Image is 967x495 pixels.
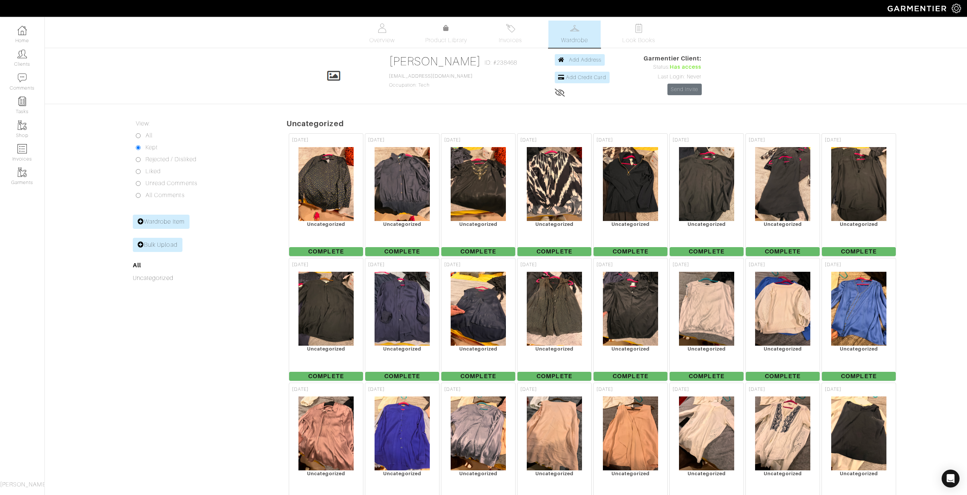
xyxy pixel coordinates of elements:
a: [DATE] Uncategorized Complete [440,257,516,382]
a: [DATE] Uncategorized Complete [592,133,669,257]
span: [DATE] [292,386,309,393]
span: Has access [670,63,702,71]
img: dashboard-icon-dbcd8f5a0b271acd01030246c82b418ddd0df26cd7fceb0bd07c9910d44c42f6.png [18,26,27,35]
img: 9A11a7shyaiPMtcVFiVAvPuv [450,147,507,221]
label: View: [136,119,150,128]
a: Uncategorized [133,275,173,281]
div: Uncategorized [822,221,896,227]
label: All [145,131,153,140]
img: HPRMt35xAnGQiW1nwZp3pUuM [526,271,583,346]
img: ttimPUi92EWi5D85eNf4D2k2 [526,147,583,221]
a: Overview [356,21,408,48]
span: [DATE] [749,261,765,268]
a: Send Invite [667,84,702,95]
span: [DATE] [825,137,841,144]
img: orders-icon-0abe47150d42831381b5fb84f609e132dff9fe21cb692f30cb5eec754e2cba89.png [18,144,27,153]
span: [DATE] [292,261,309,268]
span: [DATE] [368,261,385,268]
div: Uncategorized [289,471,363,476]
div: Uncategorized [441,471,515,476]
a: [DATE] Uncategorized Complete [745,257,821,382]
span: Complete [441,247,515,256]
div: Uncategorized [746,346,820,352]
a: [DATE] Uncategorized Complete [592,257,669,382]
a: Look Books [613,21,665,48]
div: Uncategorized [289,221,363,227]
span: [DATE] [825,261,841,268]
span: Wardrobe [561,36,588,45]
label: Rejected / Disliked [145,155,197,164]
span: Complete [517,372,591,381]
span: Overview [369,36,394,45]
span: Product Library [425,36,467,45]
span: [DATE] [597,386,613,393]
img: gear-icon-white-bd11855cb880d31180b6d7d6211b90ccbf57a29d726f0c71d8c61bd08dd39cc2.png [952,4,961,13]
span: [DATE] [444,137,461,144]
a: [DATE] Uncategorized Complete [288,257,364,382]
span: [DATE] [520,386,537,393]
span: Invoices [499,36,522,45]
a: All [133,262,141,269]
span: Add Credit Card [566,74,606,80]
img: clients-icon-6bae9207a08558b7cb47a8932f037763ab4055f8c8b6bfacd5dc20c3e0201464.png [18,49,27,59]
span: Complete [822,247,896,256]
span: [DATE] [444,386,461,393]
a: [PERSON_NAME] [389,55,481,68]
img: ayYB5YJLBLSH6tryBCJMvjWb [298,396,354,471]
span: Complete [670,247,744,256]
span: [DATE] [673,261,689,268]
img: orders-27d20c2124de7fd6de4e0e44c1d41de31381a507db9b33961299e4e07d508b8c.svg [506,24,515,33]
h5: Uncategorized [287,119,967,128]
span: [DATE] [749,137,765,144]
div: Uncategorized [594,471,667,476]
img: GLXJzwDtZFhvFzsb62Mxmo95 [298,271,354,346]
a: [DATE] Uncategorized Complete [364,257,440,382]
a: [DATE] Uncategorized Complete [669,133,745,257]
div: Uncategorized [517,221,591,227]
div: Uncategorized [746,471,820,476]
span: [DATE] [368,137,385,144]
span: Complete [517,247,591,256]
span: Complete [289,247,363,256]
a: Add Credit Card [555,72,610,83]
a: [DATE] Uncategorized Complete [440,133,516,257]
div: Uncategorized [365,471,439,476]
img: HNznXKCTLCr7GPTiSAxy8e1f [679,147,735,221]
div: Uncategorized [670,221,744,227]
a: Invoices [484,21,536,48]
img: Lz85qa9EbeWAkwXdJFQJ6S84 [374,271,431,346]
img: g5Wv7eJEDWKaZFnUVPaZj2i4 [679,396,735,471]
span: Look Books [622,36,655,45]
span: [DATE] [368,386,385,393]
img: UyRGhruMrRa2Kwvuek9gp3vL [450,271,507,346]
div: Uncategorized [822,471,896,476]
div: Uncategorized [594,221,667,227]
img: Gxd5heYMVfm1rJncTHhfpqfK [603,396,659,471]
span: Complete [365,372,439,381]
span: Complete [822,372,896,381]
span: Complete [746,372,820,381]
img: c7JGfZrM8NdRmUSiMSh64xH7 [526,396,583,471]
div: Status: [644,63,702,71]
a: [EMAIL_ADDRESS][DOMAIN_NAME] [389,74,473,79]
a: Add Address [555,54,605,66]
span: Occupation: Tech [389,74,473,88]
div: Uncategorized [441,221,515,227]
span: Complete [670,372,744,381]
label: All Comments [145,191,185,200]
label: Liked [145,167,161,176]
span: [DATE] [673,137,689,144]
a: [DATE] Uncategorized Complete [669,257,745,382]
img: 92S77vfpBMyhZ4FhPM1tZ7HM [679,271,735,346]
a: Wardrobe [548,21,601,48]
a: [DATE] Uncategorized Complete [516,133,592,257]
a: [DATE] Uncategorized Complete [364,133,440,257]
a: Bulk Upload [133,238,182,252]
a: Product Library [420,24,472,45]
span: Complete [289,372,363,381]
div: Open Intercom Messenger [942,470,960,488]
div: Uncategorized [746,221,820,227]
img: wardrobe-487a4870c1b7c33e795ec22d11cfc2ed9d08956e64fb3008fe2437562e282088.svg [570,24,579,33]
img: LJpF6ajLXrkJj85eQxZgfoMn [755,396,811,471]
span: [DATE] [292,137,309,144]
